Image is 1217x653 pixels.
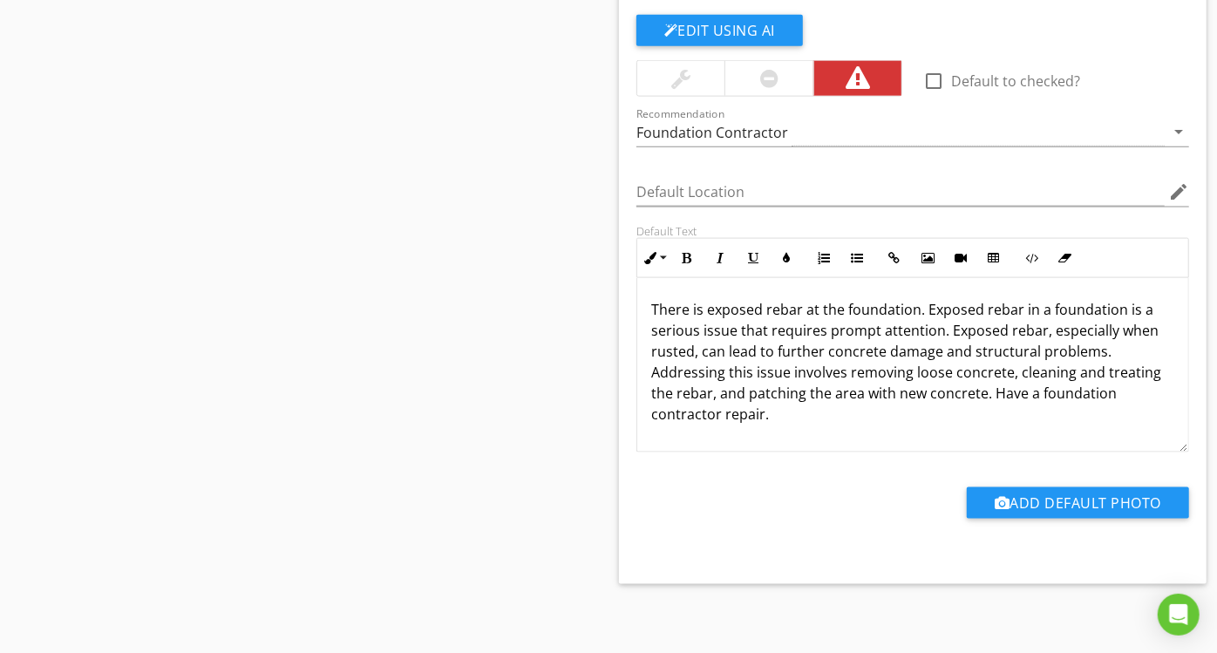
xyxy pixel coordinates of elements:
button: Edit Using AI [636,15,803,46]
button: Clear Formatting [1048,241,1081,275]
label: Default to checked? [951,72,1080,90]
button: Add Default Photo [967,487,1189,519]
div: Default Text [636,224,1189,238]
i: edit [1168,181,1189,202]
button: Inline Style [637,241,670,275]
button: Code View [1015,241,1048,275]
i: arrow_drop_down [1168,121,1189,142]
button: Bold (Ctrl+B) [670,241,704,275]
button: Insert Link (Ctrl+K) [878,241,911,275]
input: Default Location [636,178,1165,207]
p: There is exposed rebar at the foundation. Exposed rebar in a foundation is a serious issue that r... [651,299,1174,425]
div: Open Intercom Messenger [1158,594,1200,636]
div: Foundation Contractor [636,125,788,140]
button: Unordered List [840,241,874,275]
